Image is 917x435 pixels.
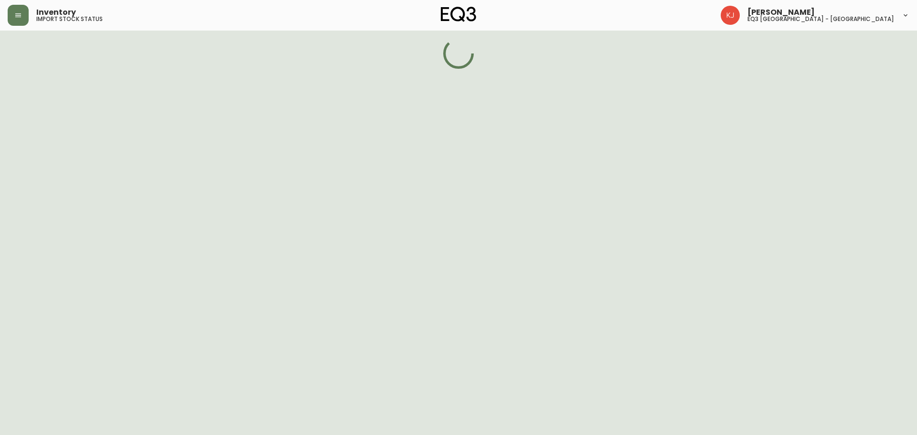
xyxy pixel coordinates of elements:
[721,6,740,25] img: 24a625d34e264d2520941288c4a55f8e
[747,16,894,22] h5: eq3 [GEOGRAPHIC_DATA] - [GEOGRAPHIC_DATA]
[747,9,815,16] span: [PERSON_NAME]
[441,7,476,22] img: logo
[36,9,76,16] span: Inventory
[36,16,103,22] h5: import stock status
